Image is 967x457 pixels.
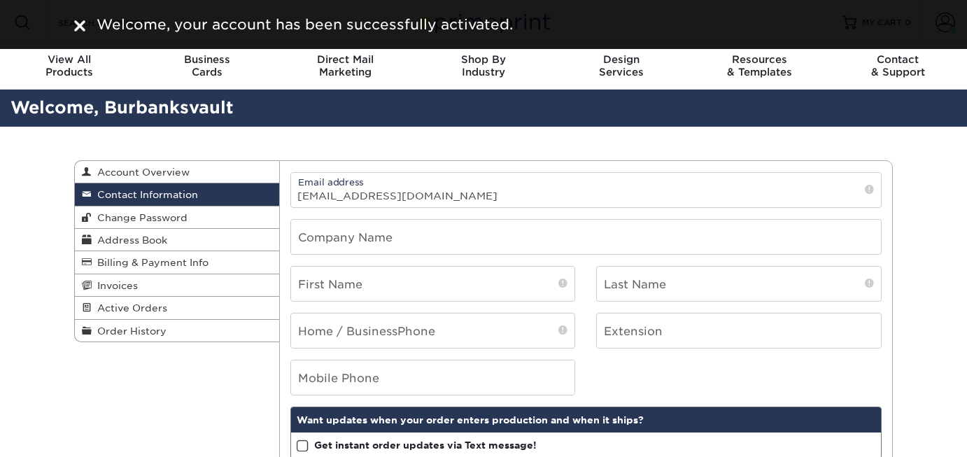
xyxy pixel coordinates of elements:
[138,53,276,78] div: Cards
[75,320,279,342] a: Order History
[553,53,691,66] span: Design
[553,53,691,78] div: Services
[92,212,188,223] span: Change Password
[691,45,828,90] a: Resources& Templates
[691,53,828,78] div: & Templates
[829,53,967,78] div: & Support
[138,53,276,66] span: Business
[829,45,967,90] a: Contact& Support
[75,183,279,206] a: Contact Information
[92,280,138,291] span: Invoices
[75,229,279,251] a: Address Book
[92,234,167,246] span: Address Book
[414,45,552,90] a: Shop ByIndustry
[553,45,691,90] a: DesignServices
[92,325,167,337] span: Order History
[75,297,279,319] a: Active Orders
[314,440,537,451] strong: Get instant order updates via Text message!
[414,53,552,78] div: Industry
[75,251,279,274] a: Billing & Payment Info
[414,53,552,66] span: Shop By
[75,274,279,297] a: Invoices
[276,45,414,90] a: Direct MailMarketing
[74,20,85,31] img: close
[92,167,190,178] span: Account Overview
[276,53,414,78] div: Marketing
[276,53,414,66] span: Direct Mail
[92,189,198,200] span: Contact Information
[138,45,276,90] a: BusinessCards
[291,407,882,433] div: Want updates when your order enters production and when it ships?
[829,53,967,66] span: Contact
[92,302,167,314] span: Active Orders
[75,161,279,183] a: Account Overview
[691,53,828,66] span: Resources
[75,206,279,229] a: Change Password
[92,257,209,268] span: Billing & Payment Info
[97,16,513,33] span: Welcome, your account has been successfully activated.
